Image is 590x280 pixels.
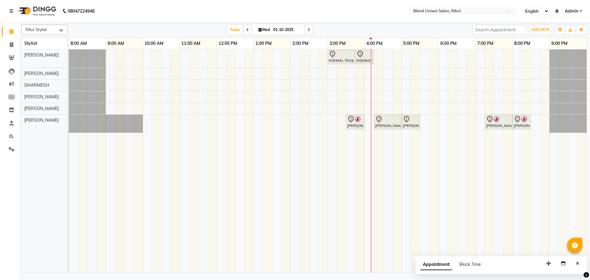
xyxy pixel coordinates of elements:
[257,27,271,32] span: Wed
[16,2,58,20] img: logo
[402,39,421,48] a: 5:00 PM
[472,25,526,34] input: Search Appointment
[459,262,481,267] span: Block Time
[564,255,584,274] iframe: chat widget
[347,116,364,128] div: [PERSON_NAME], TK02, 03:30 PM-04:00 PM, [PERSON_NAME]
[69,39,88,48] a: 8:00 AM
[550,39,569,48] a: 9:00 PM
[439,39,458,48] a: 6:00 PM
[143,39,165,48] a: 10:00 AM
[486,116,512,128] div: [PERSON_NAME], TK01, 07:15 PM-08:00 PM, Hair Cut [DEMOGRAPHIC_DATA]
[513,116,530,128] div: [PERSON_NAME], TK01, 08:00 PM-08:30 PM, [PERSON_NAME]
[530,26,551,34] button: ADD NEW
[476,39,495,48] a: 7:00 PM
[328,39,347,48] a: 3:00 PM
[328,50,354,63] div: KISHAN, TK04, 03:00 PM-03:45 PM, Hair Cut [DEMOGRAPHIC_DATA]
[180,39,202,48] a: 11:00 AM
[26,27,47,32] span: Filter Stylist
[365,39,384,48] a: 4:00 PM
[420,259,452,270] span: Appointment
[227,25,243,34] span: Today
[106,39,126,48] a: 9:00 AM
[24,71,59,76] span: [PERSON_NAME]
[271,25,302,34] input: 2025-10-01
[217,39,239,48] a: 12:00 PM
[68,2,95,20] b: 08047224946
[291,39,310,48] a: 2:00 PM
[24,41,37,46] span: Stylist
[24,82,49,88] span: DHARMESH
[565,8,578,14] span: Admin
[24,117,59,123] span: [PERSON_NAME]
[375,116,401,128] div: [PERSON_NAME], TK03, 04:15 PM-05:00 PM, Hair Cut [DEMOGRAPHIC_DATA]
[24,94,59,100] span: [PERSON_NAME]
[402,116,419,128] div: [PERSON_NAME], TK03, 05:00 PM-05:30 PM, [PERSON_NAME]
[24,106,59,111] span: [PERSON_NAME]
[254,39,273,48] a: 1:00 PM
[24,52,59,58] span: [PERSON_NAME]
[513,39,532,48] a: 8:00 PM
[356,50,373,63] div: KISHAN, TK04, 03:45 PM-04:15 PM, [PERSON_NAME]
[531,27,549,32] span: ADD NEW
